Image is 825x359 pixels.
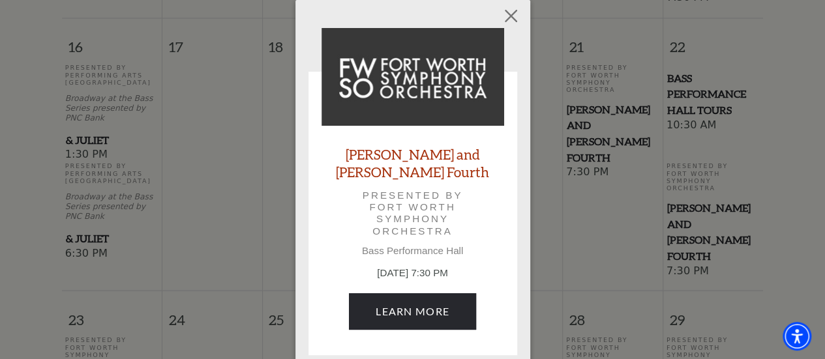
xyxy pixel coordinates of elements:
div: Accessibility Menu [783,322,811,351]
button: Close [498,4,523,29]
p: Bass Performance Hall [322,245,504,257]
img: Mozart and Mahler's Fourth [322,28,504,126]
a: November 21, 7:30 PM Learn More [349,293,476,330]
p: [DATE] 7:30 PM [322,266,504,281]
a: [PERSON_NAME] and [PERSON_NAME] Fourth [322,145,504,180]
p: Presented by Fort Worth Symphony Orchestra [340,190,486,237]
